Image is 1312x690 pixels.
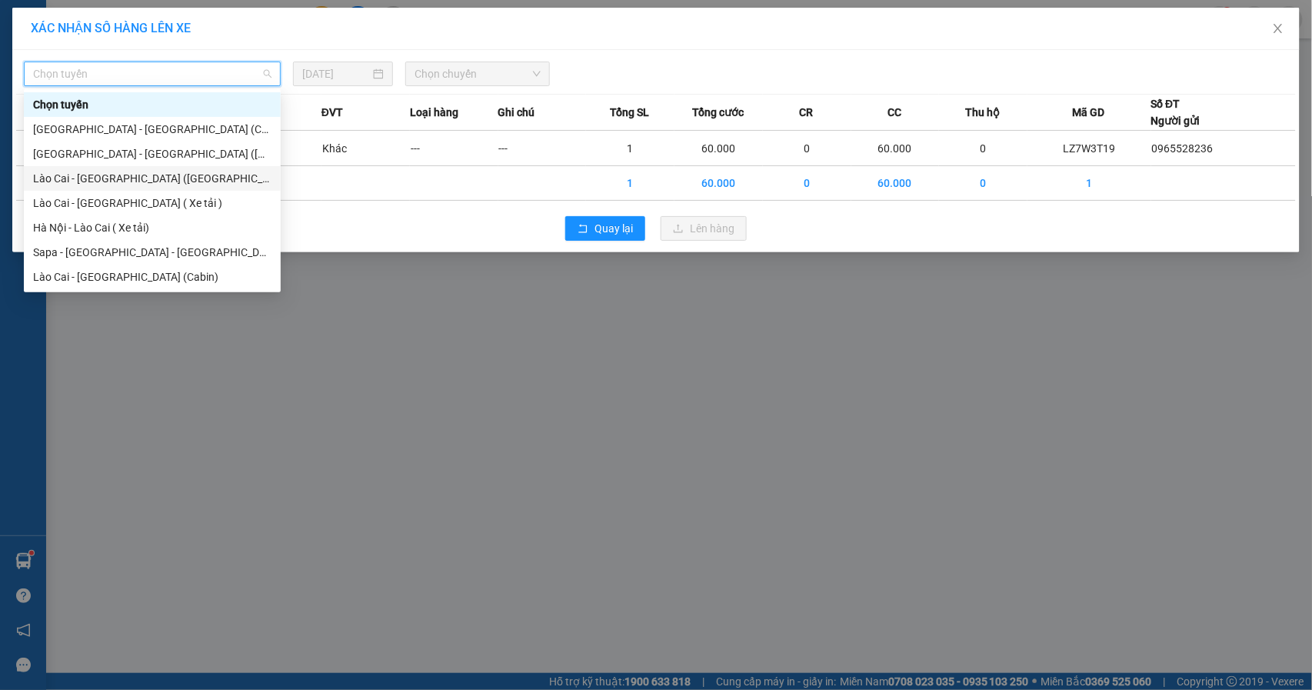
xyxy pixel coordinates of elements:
div: Lào Cai - Hà Nội ( Xe tải ) [24,191,281,215]
div: Hà Nội - Lào Cai ( Xe tải) [33,219,271,236]
span: Chọn tuyến [33,62,271,85]
div: Chọn tuyến [33,96,271,113]
td: Khác [321,131,410,166]
td: --- [498,131,587,166]
td: 1 [586,166,674,201]
button: rollbackQuay lại [565,216,645,241]
button: uploadLên hàng [661,216,747,241]
span: Tổng cước [692,104,744,121]
span: Loại hàng [410,104,458,121]
span: Ghi chú [498,104,535,121]
input: 14/08/2025 [302,65,370,82]
div: Sapa - Lào Cai - Hà Nội (Giường) [24,240,281,265]
span: Chọn chuyến [415,62,541,85]
td: 60.000 [851,166,940,201]
div: [GEOGRAPHIC_DATA] - [GEOGRAPHIC_DATA] ([GEOGRAPHIC_DATA]) [33,145,271,162]
span: close [1272,22,1284,35]
b: Sao Việt [93,36,188,62]
div: Hà Nội - Lào Cai (Giường) [24,142,281,166]
span: Mã GD [1073,104,1105,121]
div: Lào Cai - [GEOGRAPHIC_DATA] (Cabin) [33,268,271,285]
td: 60.000 [674,131,763,166]
div: Hà Nội - Lào Cai (Cabin) [24,117,281,142]
span: rollback [578,223,588,235]
td: 0 [939,131,1027,166]
td: LZ7W3T19 [1027,131,1151,166]
td: 60.000 [674,166,763,201]
span: Quay lại [594,220,633,237]
td: 60.000 [851,131,940,166]
h2: VP Nhận: VP 7 [PERSON_NAME] [81,89,371,186]
button: Close [1257,8,1300,51]
div: Chọn tuyến [24,92,281,117]
span: ĐVT [321,104,343,121]
div: Lào Cai - Hà Nội (Cabin) [24,265,281,289]
div: [GEOGRAPHIC_DATA] - [GEOGRAPHIC_DATA] (Cabin) [33,121,271,138]
div: Lào Cai - [GEOGRAPHIC_DATA] ( Xe tải ) [33,195,271,212]
div: Lào Cai - [GEOGRAPHIC_DATA] ([GEOGRAPHIC_DATA]) [33,170,271,187]
span: XÁC NHẬN SỐ HÀNG LÊN XE [31,21,191,35]
div: Sapa - [GEOGRAPHIC_DATA] - [GEOGRAPHIC_DATA] ([GEOGRAPHIC_DATA]) [33,244,271,261]
td: 1 [586,131,674,166]
td: --- [410,131,498,166]
td: 0 [763,166,851,201]
div: Lào Cai - Hà Nội (Giường) [24,166,281,191]
b: [DOMAIN_NAME] [205,12,371,38]
div: Hà Nội - Lào Cai ( Xe tải) [24,215,281,240]
span: Thu hộ [966,104,1001,121]
td: 0 [939,166,1027,201]
span: 0965528236 [1152,142,1214,155]
td: 1 [1027,166,1151,201]
span: Tổng SL [611,104,650,121]
div: Số ĐT Người gửi [1151,95,1200,129]
img: logo.jpg [8,12,85,89]
span: CR [800,104,814,121]
span: CC [887,104,901,121]
td: 0 [763,131,851,166]
h2: LZ7W3T19 [8,89,124,115]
